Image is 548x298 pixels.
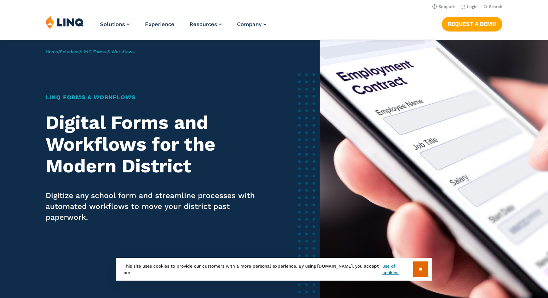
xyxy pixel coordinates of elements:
button: Open Search Bar [483,4,502,9]
span: Company [237,21,262,28]
a: Solutions [100,21,130,28]
a: use of cookies. [382,263,413,276]
span: LINQ Forms & Workflows [81,49,134,54]
nav: Button Navigation [442,15,502,31]
a: Request a Demo [442,17,502,31]
nav: Primary Navigation [100,15,266,39]
p: Digitize any school form and streamline processes with automated workflows to move your district ... [46,190,262,223]
span: Search [489,4,502,9]
span: Solutions [100,21,125,28]
a: Login [461,4,478,9]
a: Support [432,4,455,9]
a: Experience [145,21,174,28]
img: LINQ | K‑12 Software [46,15,84,29]
a: Company [237,21,266,28]
span: Resources [190,21,217,28]
span: / / [46,49,134,54]
h1: LINQ Forms & Workflows [46,93,262,102]
a: Home [46,49,58,54]
h2: Digital Forms and Workflows for the Modern District [46,112,262,177]
a: Resources [190,21,222,28]
a: Solutions [60,49,79,54]
div: This site uses cookies to provide our customers with a more personal experience. By using [DOMAIN... [116,258,432,281]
